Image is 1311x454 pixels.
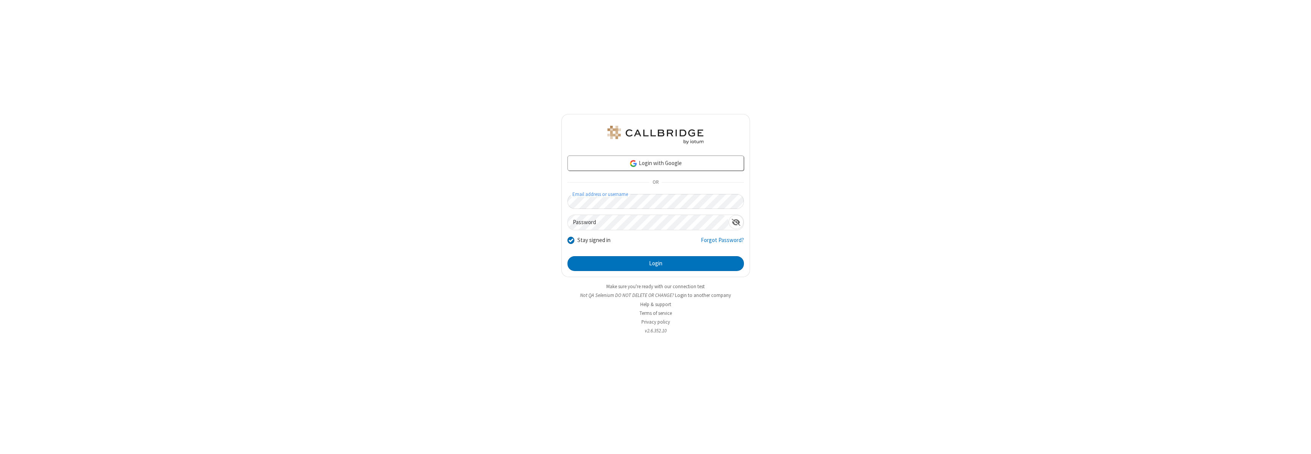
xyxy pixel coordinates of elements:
button: Login [567,256,744,271]
button: Login to another company [675,292,731,299]
a: Make sure you're ready with our connection test [606,283,705,290]
a: Terms of service [639,310,672,316]
img: google-icon.png [629,159,638,168]
a: Privacy policy [641,319,670,325]
li: Not QA Selenium DO NOT DELETE OR CHANGE? [561,292,750,299]
label: Stay signed in [577,236,611,245]
input: Password [568,215,729,230]
a: Help & support [640,301,671,308]
span: OR [649,177,662,188]
a: Forgot Password? [701,236,744,250]
img: QA Selenium DO NOT DELETE OR CHANGE [606,126,705,144]
li: v2.6.352.10 [561,327,750,334]
a: Login with Google [567,156,744,171]
input: Email address or username [567,194,744,209]
div: Show password [729,215,744,229]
